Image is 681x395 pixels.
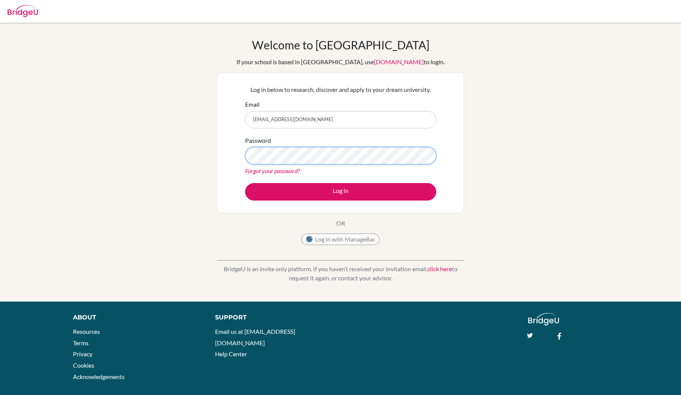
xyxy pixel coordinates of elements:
label: Password [245,136,271,145]
a: Acknowledgements [73,373,125,380]
label: Email [245,100,260,109]
a: Cookies [73,362,94,369]
h1: Welcome to [GEOGRAPHIC_DATA] [252,38,429,52]
div: If your school is based in [GEOGRAPHIC_DATA], use to login. [236,57,445,66]
button: Log in with ManageBac [301,234,380,245]
a: Privacy [73,350,92,357]
a: click here [428,265,452,272]
img: logo_white@2x-f4f0deed5e89b7ecb1c2cc34c3e3d731f90f0f143d5ea2071677605dd97b5244.png [528,313,559,325]
p: Log in below to research, discover and apply to your dream university. [245,85,436,94]
div: Support [215,313,332,322]
a: Forgot your password? [245,167,300,174]
a: Help Center [215,350,247,357]
button: Log in [245,183,436,201]
a: Email us at [EMAIL_ADDRESS][DOMAIN_NAME] [215,328,295,346]
a: Terms [73,339,89,346]
p: OR [336,219,345,228]
img: Bridge-U [8,5,38,17]
a: Resources [73,328,100,335]
div: About [73,313,198,322]
p: BridgeU is an invite only platform. If you haven’t received your invitation email, to request it ... [217,264,464,283]
a: [DOMAIN_NAME] [374,58,424,65]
